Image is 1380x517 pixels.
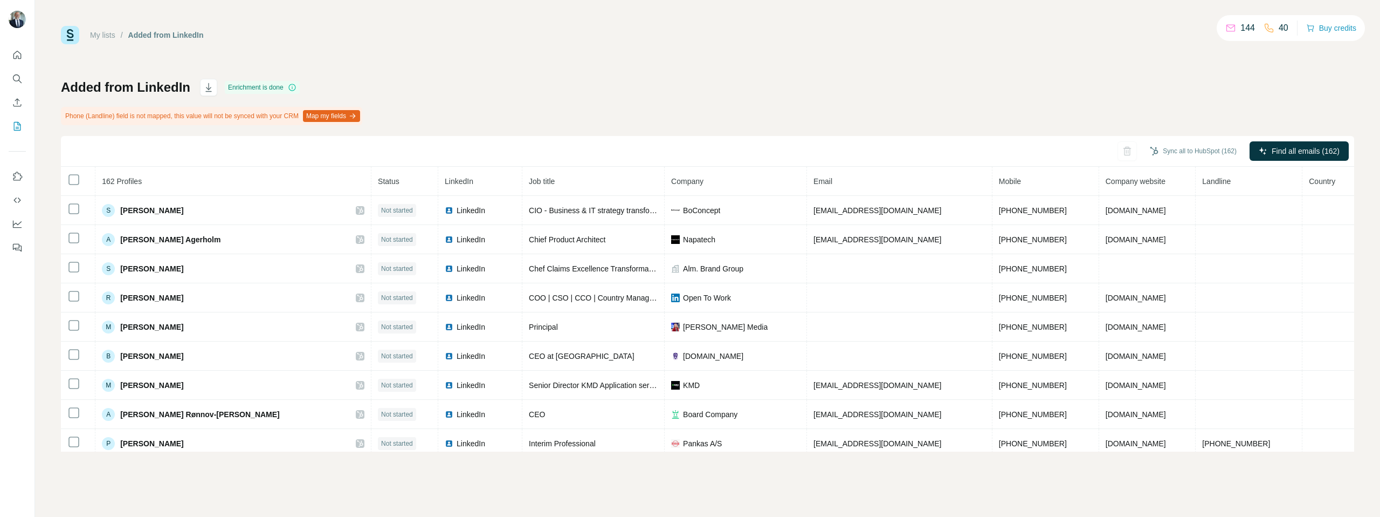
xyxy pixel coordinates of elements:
[1106,381,1166,390] span: [DOMAIN_NAME]
[529,352,634,360] span: CEO at [GEOGRAPHIC_DATA]
[120,438,183,449] span: [PERSON_NAME]
[102,437,115,450] div: P
[671,352,680,360] img: company-logo
[457,438,485,449] span: LinkedIn
[671,381,680,390] img: company-logo
[457,292,485,303] span: LinkedIn
[683,409,737,420] span: Board Company
[999,206,1067,215] span: [PHONE_NUMBER]
[381,439,413,448] span: Not started
[381,206,413,215] span: Not started
[529,381,666,390] span: Senior Director KMD Application services
[445,381,453,390] img: LinkedIn logo
[102,233,115,246] div: A
[445,352,453,360] img: LinkedIn logo
[225,81,300,94] div: Enrichment is done
[683,322,768,332] span: [PERSON_NAME] Media
[529,294,872,302] span: COO | CSO | CCO | Country Manager | Head of Sales | Region Manager | Sales | Operations | Strategi
[1106,323,1166,331] span: [DOMAIN_NAME]
[1106,206,1166,215] span: [DOMAIN_NAME]
[381,380,413,390] span: Not started
[999,323,1067,331] span: [PHONE_NUMBER]
[381,351,413,361] span: Not started
[813,410,941,419] span: [EMAIL_ADDRESS][DOMAIN_NAME]
[999,294,1067,302] span: [PHONE_NUMBER]
[128,30,204,40] div: Added from LinkedIn
[9,167,26,186] button: Use Surfe on LinkedIn
[102,379,115,392] div: M
[683,380,700,391] span: KMD
[102,321,115,334] div: M
[671,177,703,186] span: Company
[120,380,183,391] span: [PERSON_NAME]
[813,439,941,448] span: [EMAIL_ADDRESS][DOMAIN_NAME]
[445,206,453,215] img: LinkedIn logo
[671,323,680,331] img: company-logo
[381,410,413,419] span: Not started
[813,381,941,390] span: [EMAIL_ADDRESS][DOMAIN_NAME]
[813,206,941,215] span: [EMAIL_ADDRESS][DOMAIN_NAME]
[445,264,453,273] img: LinkedIn logo
[120,205,183,216] span: [PERSON_NAME]
[813,177,832,186] span: Email
[102,350,115,363] div: B
[61,107,362,125] div: Phone (Landline) field is not mapped, this value will not be synced with your CRM
[445,323,453,331] img: LinkedIn logo
[102,408,115,421] div: A
[671,235,680,244] img: company-logo
[61,26,79,44] img: Surfe Logo
[9,69,26,89] button: Search
[1106,439,1166,448] span: [DOMAIN_NAME]
[90,31,115,39] a: My lists
[445,235,453,244] img: LinkedIn logo
[1250,141,1349,161] button: Find all emails (162)
[457,205,485,216] span: LinkedIn
[1309,177,1335,186] span: Country
[1306,21,1356,36] button: Buy credits
[102,262,115,275] div: S
[671,209,680,211] img: company-logo
[683,205,720,216] span: BoConcept
[9,191,26,210] button: Use Surfe API
[1202,177,1231,186] span: Landline
[1106,410,1166,419] span: [DOMAIN_NAME]
[999,439,1067,448] span: [PHONE_NUMBER]
[671,294,680,302] img: company-logo
[9,214,26,234] button: Dashboard
[999,410,1067,419] span: [PHONE_NUMBER]
[445,410,453,419] img: LinkedIn logo
[120,234,220,245] span: [PERSON_NAME] Agerholm
[671,439,680,448] img: company-logo
[529,323,558,331] span: Principal
[120,409,280,420] span: [PERSON_NAME] Rønnov-[PERSON_NAME]
[120,292,183,303] span: [PERSON_NAME]
[381,235,413,244] span: Not started
[813,235,941,244] span: [EMAIL_ADDRESS][DOMAIN_NAME]
[102,177,142,186] span: 162 Profiles
[529,235,605,244] span: Chief Product Architect
[457,263,485,274] span: LinkedIn
[1142,143,1244,159] button: Sync all to HubSpot (162)
[445,177,473,186] span: LinkedIn
[1106,294,1166,302] span: [DOMAIN_NAME]
[381,293,413,303] span: Not started
[9,11,26,28] img: Avatar
[102,204,115,217] div: S
[1106,352,1166,360] span: [DOMAIN_NAME]
[457,380,485,391] span: LinkedIn
[1240,22,1255,35] p: 144
[120,322,183,332] span: [PERSON_NAME]
[999,264,1067,273] span: [PHONE_NUMBER]
[999,352,1067,360] span: [PHONE_NUMBER]
[457,351,485,362] span: LinkedIn
[1202,439,1270,448] span: [PHONE_NUMBER]
[683,292,731,303] span: Open To Work
[1106,177,1165,186] span: Company website
[120,351,183,362] span: [PERSON_NAME]
[9,238,26,257] button: Feedback
[61,79,190,96] h1: Added from LinkedIn
[102,291,115,304] div: R
[445,294,453,302] img: LinkedIn logo
[1106,235,1166,244] span: [DOMAIN_NAME]
[683,234,715,245] span: Napatech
